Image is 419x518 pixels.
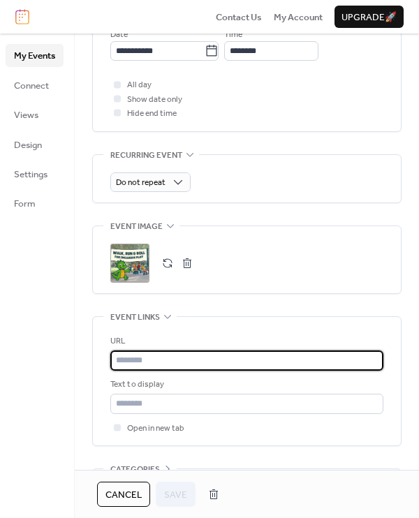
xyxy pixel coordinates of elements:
div: Text to display [110,378,381,392]
span: Date [110,28,128,42]
span: Time [224,28,242,42]
span: Views [14,108,38,122]
button: Upgrade🚀 [335,6,404,28]
a: My Events [6,44,64,66]
a: Form [6,192,64,214]
span: Connect [14,79,49,93]
a: Connect [6,74,64,96]
a: Views [6,103,64,126]
span: Design [14,138,42,152]
span: Hide end time [127,107,177,121]
span: Open in new tab [127,422,184,436]
span: Show date only [127,93,182,107]
span: Do not repeat [116,175,166,191]
a: Contact Us [216,10,262,24]
div: URL [110,334,381,348]
span: Upgrade 🚀 [341,10,397,24]
span: Form [14,197,36,211]
span: Settings [14,168,47,182]
span: Event image [110,220,163,234]
span: Categories [110,463,160,477]
div: ; [110,244,149,283]
img: logo [15,9,29,24]
button: Cancel [97,482,150,507]
a: My Account [274,10,323,24]
a: Design [6,133,64,156]
span: Event links [110,311,160,325]
span: All day [127,78,152,92]
a: Settings [6,163,64,185]
span: Cancel [105,488,142,502]
span: My Events [14,49,55,63]
span: Recurring event [110,148,182,162]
